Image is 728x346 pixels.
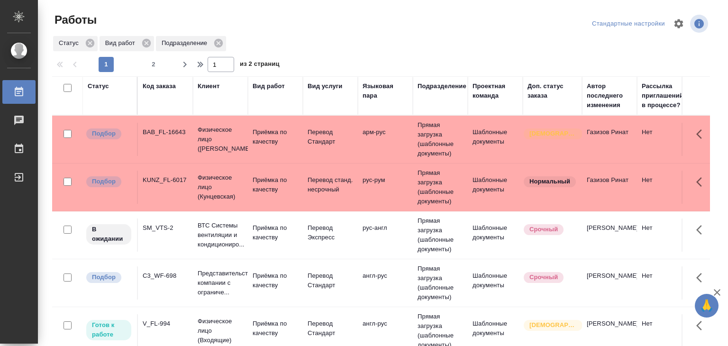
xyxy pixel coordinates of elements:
div: Языковая пара [363,82,408,100]
td: рус-англ [358,219,413,252]
p: Перевод Стандарт [308,127,353,146]
button: Здесь прячутся важные кнопки [691,266,713,289]
span: Посмотреть информацию [690,15,710,33]
div: C3_WF-698 [143,271,188,281]
button: 2 [146,57,161,72]
div: Автор последнего изменения [587,82,632,110]
span: 2 [146,60,161,69]
button: Здесь прячутся важные кнопки [691,219,713,241]
p: Представительство компании с ограниче... [198,269,243,297]
button: Здесь прячутся важные кнопки [691,123,713,146]
span: из 2 страниц [240,58,280,72]
button: Здесь прячутся важные кнопки [691,171,713,193]
p: Вид работ [105,38,138,48]
td: Прямая загрузка (шаблонные документы) [413,116,468,163]
div: Можно подбирать исполнителей [85,271,132,284]
p: Подбор [92,177,116,186]
td: Шаблонные документы [468,266,523,300]
div: BAB_FL-16643 [143,127,188,137]
td: рус-рум [358,171,413,204]
button: Здесь прячутся важные кнопки [691,314,713,337]
p: Подбор [92,129,116,138]
div: Код заказа [143,82,176,91]
td: Нет [637,171,692,204]
td: Нет [637,266,692,300]
div: Можно подбирать исполнителей [85,127,132,140]
div: Вид работ [253,82,285,91]
td: Нет [637,123,692,156]
td: Прямая загрузка (шаблонные документы) [413,259,468,307]
div: Вид работ [100,36,154,51]
p: Перевод Стандарт [308,271,353,290]
div: Статус [53,36,98,51]
p: Готов к работе [92,320,126,339]
td: англ-рус [358,266,413,300]
p: Нормальный [529,177,570,186]
td: Шаблонные документы [468,171,523,204]
p: [DEMOGRAPHIC_DATA] [529,129,577,138]
div: V_FL-994 [143,319,188,328]
button: 🙏 [695,294,719,318]
div: KUNZ_FL-6017 [143,175,188,185]
p: [DEMOGRAPHIC_DATA] [529,320,577,330]
p: Физическое лицо (Кунцевская) [198,173,243,201]
p: Перевод Экспресс [308,223,353,242]
div: Исполнитель может приступить к работе [85,319,132,341]
div: Статус [88,82,109,91]
p: Приёмка по качеству [253,271,298,290]
p: Физическое лицо ([PERSON_NAME]) [198,125,243,154]
p: Приёмка по качеству [253,319,298,338]
p: Приёмка по качеству [253,223,298,242]
span: Работы [52,12,97,27]
p: Подбор [92,273,116,282]
p: Приёмка по качеству [253,127,298,146]
span: 🙏 [699,296,715,316]
p: Срочный [529,273,558,282]
span: Настроить таблицу [667,12,690,35]
p: Статус [59,38,82,48]
td: Газизов Ринат [582,123,637,156]
p: В ожидании [92,225,126,244]
div: Подразделение [418,82,466,91]
div: Можно подбирать исполнителей [85,175,132,188]
div: Вид услуги [308,82,343,91]
td: арм-рус [358,123,413,156]
td: Шаблонные документы [468,219,523,252]
td: Газизов Ринат [582,171,637,204]
p: Перевод Стандарт [308,319,353,338]
td: [PERSON_NAME] [582,266,637,300]
div: Доп. статус заказа [528,82,577,100]
td: Шаблонные документы [468,123,523,156]
div: Рассылка приглашений в процессе? [642,82,687,110]
div: Проектная команда [473,82,518,100]
p: Приёмка по качеству [253,175,298,194]
div: Клиент [198,82,219,91]
div: split button [590,17,667,31]
td: Прямая загрузка (шаблонные документы) [413,164,468,211]
p: ВТС Системы вентиляции и кондициониро... [198,221,243,249]
p: Срочный [529,225,558,234]
div: Подразделение [156,36,226,51]
div: Исполнитель назначен, приступать к работе пока рано [85,223,132,246]
p: Физическое лицо (Входящие) [198,317,243,345]
div: SM_VTS-2 [143,223,188,233]
td: Нет [637,219,692,252]
td: [PERSON_NAME] [582,219,637,252]
td: Прямая загрузка (шаблонные документы) [413,211,468,259]
p: Перевод станд. несрочный [308,175,353,194]
p: Подразделение [162,38,210,48]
